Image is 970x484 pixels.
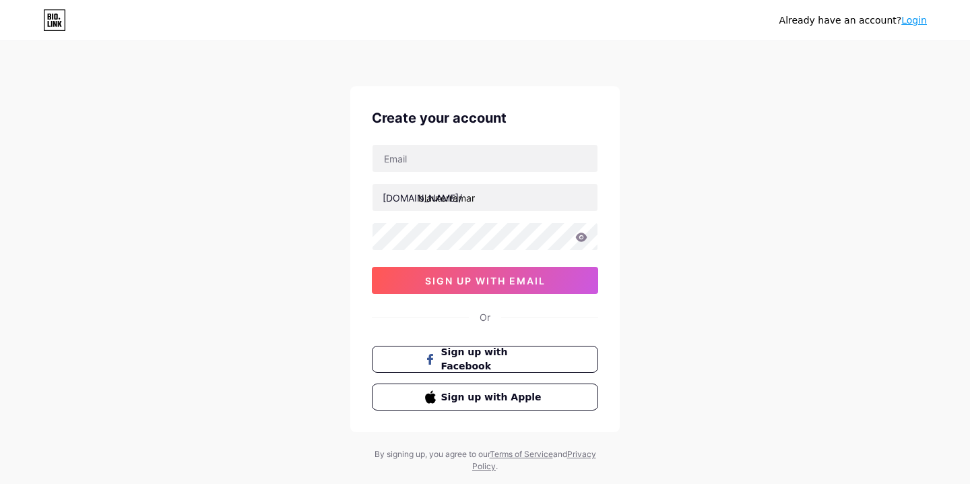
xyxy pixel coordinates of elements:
div: Already have an account? [779,13,927,28]
div: Create your account [372,108,598,128]
div: By signing up, you agree to our and . [370,448,600,473]
a: Terms of Service [490,449,553,459]
div: Or [480,310,490,324]
span: Sign up with Facebook [441,345,546,373]
button: Sign up with Facebook [372,346,598,373]
span: sign up with email [425,275,546,286]
a: Login [901,15,927,26]
input: Email [373,145,597,172]
button: Sign up with Apple [372,384,598,411]
div: [DOMAIN_NAME]/ [383,191,462,205]
button: sign up with email [372,267,598,294]
span: Sign up with Apple [441,390,546,404]
input: username [373,184,597,211]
